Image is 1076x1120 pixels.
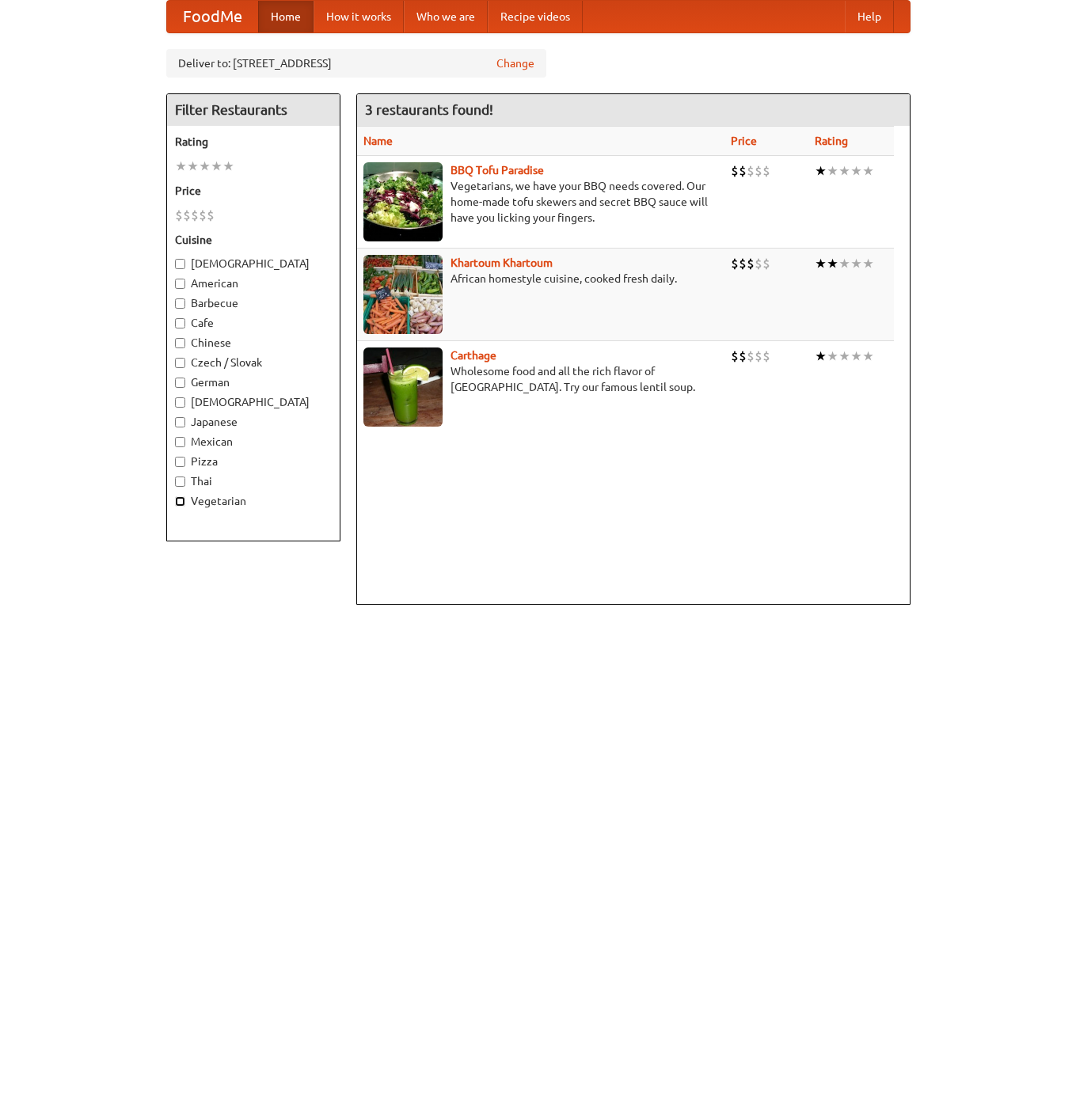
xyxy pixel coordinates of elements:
a: Rating [815,135,848,147]
input: Czech / Slovak [175,358,185,368]
img: khartoum.jpg [363,255,443,334]
input: Mexican [175,437,185,447]
li: $ [731,255,739,272]
input: [DEMOGRAPHIC_DATA] [175,259,185,269]
li: ★ [838,347,850,365]
li: ★ [827,162,838,180]
label: Pizza [175,454,332,469]
li: ★ [827,255,838,272]
li: $ [755,255,762,272]
img: tofuparadise.jpg [363,162,443,241]
label: Mexican [175,434,332,450]
label: German [175,374,332,390]
li: ★ [850,255,862,272]
input: Cafe [175,318,185,328]
a: Khartoum Khartoum [451,256,553,269]
li: $ [175,207,183,224]
input: Vegetarian [175,496,185,507]
label: Vegetarian [175,493,332,509]
ng-pluralize: 3 restaurants found! [365,102,493,117]
input: Japanese [175,417,185,427]
li: $ [191,207,199,224]
label: Thai [175,473,332,489]
h4: Filter Restaurants [167,94,340,126]
div: Deliver to: [STREET_ADDRESS] [166,49,546,78]
img: carthage.jpg [363,347,443,427]
li: ★ [850,347,862,365]
li: ★ [862,162,874,180]
li: $ [739,162,747,180]
a: Name [363,135,393,147]
input: Chinese [175,338,185,348]
li: ★ [815,255,827,272]
input: Thai [175,476,185,487]
p: African homestyle cuisine, cooked fresh daily. [363,271,718,287]
li: $ [731,347,739,365]
li: $ [755,162,762,180]
p: Wholesome food and all the rich flavor of [GEOGRAPHIC_DATA]. Try our famous lentil soup. [363,363,718,395]
input: German [175,378,185,388]
li: $ [739,255,747,272]
a: Price [731,135,757,147]
li: $ [731,162,739,180]
li: $ [747,347,755,365]
label: Cafe [175,315,332,331]
li: ★ [175,158,187,175]
li: $ [755,347,762,365]
li: ★ [862,347,874,365]
h5: Rating [175,134,332,150]
li: ★ [838,162,850,180]
li: $ [207,207,215,224]
label: Barbecue [175,295,332,311]
a: Recipe videos [488,1,583,32]
a: FoodMe [167,1,258,32]
li: $ [762,255,770,272]
li: $ [183,207,191,224]
a: Carthage [451,349,496,362]
li: ★ [222,158,234,175]
a: Who we are [404,1,488,32]
li: ★ [862,255,874,272]
input: Pizza [175,457,185,467]
li: ★ [211,158,222,175]
li: ★ [850,162,862,180]
li: ★ [815,347,827,365]
a: Home [258,1,314,32]
input: American [175,279,185,289]
input: [DEMOGRAPHIC_DATA] [175,397,185,408]
a: Change [496,55,534,71]
label: American [175,275,332,291]
li: $ [747,255,755,272]
label: Chinese [175,335,332,351]
label: [DEMOGRAPHIC_DATA] [175,394,332,410]
li: ★ [827,347,838,365]
li: $ [739,347,747,365]
h5: Cuisine [175,232,332,248]
label: Czech / Slovak [175,355,332,370]
a: How it works [314,1,404,32]
li: $ [762,347,770,365]
h5: Price [175,183,332,199]
li: ★ [187,158,199,175]
li: ★ [199,158,211,175]
a: BBQ Tofu Paradise [451,164,544,177]
li: ★ [838,255,850,272]
li: ★ [815,162,827,180]
label: [DEMOGRAPHIC_DATA] [175,256,332,271]
li: $ [747,162,755,180]
label: Japanese [175,414,332,430]
a: Help [845,1,894,32]
input: Barbecue [175,298,185,309]
p: Vegetarians, we have your BBQ needs covered. Our home-made tofu skewers and secret BBQ sauce will... [363,178,718,226]
li: $ [762,162,770,180]
li: $ [199,207,207,224]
